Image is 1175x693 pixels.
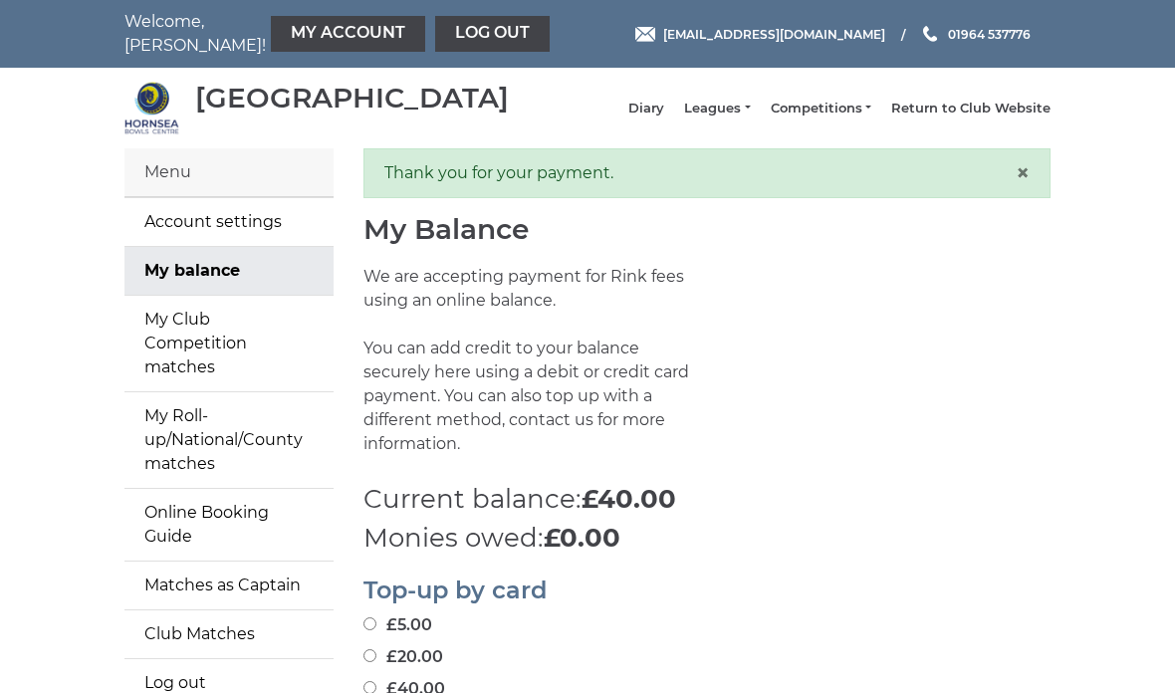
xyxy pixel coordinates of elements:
[124,610,334,658] a: Club Matches
[124,489,334,561] a: Online Booking Guide
[663,26,885,41] span: [EMAIL_ADDRESS][DOMAIN_NAME]
[628,100,664,117] a: Diary
[635,27,655,42] img: Email
[920,25,1031,44] a: Phone us 01964 537776
[948,26,1031,41] span: 01964 537776
[363,645,443,669] label: £20.00
[684,100,750,117] a: Leagues
[363,148,1051,198] div: Thank you for your payment.
[363,649,376,662] input: £20.00
[891,100,1051,117] a: Return to Club Website
[582,483,676,515] strong: £40.00
[124,198,334,246] a: Account settings
[923,26,937,42] img: Phone us
[363,617,376,630] input: £5.00
[124,10,493,58] nav: Welcome, [PERSON_NAME]!
[363,519,1051,558] p: Monies owed:
[124,562,334,609] a: Matches as Captain
[363,265,692,480] p: We are accepting payment for Rink fees using an online balance. You can add credit to your balanc...
[124,247,334,295] a: My balance
[124,81,179,135] img: Hornsea Bowls Centre
[363,613,432,637] label: £5.00
[363,577,1051,603] h2: Top-up by card
[195,83,509,114] div: [GEOGRAPHIC_DATA]
[1016,161,1030,185] button: Close
[363,480,1051,519] p: Current balance:
[635,25,885,44] a: Email [EMAIL_ADDRESS][DOMAIN_NAME]
[435,16,550,52] a: Log out
[544,522,620,554] strong: £0.00
[1016,158,1030,187] span: ×
[124,392,334,488] a: My Roll-up/National/County matches
[363,214,1051,245] h1: My Balance
[124,148,334,197] div: Menu
[124,296,334,391] a: My Club Competition matches
[271,16,425,52] a: My Account
[771,100,871,117] a: Competitions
